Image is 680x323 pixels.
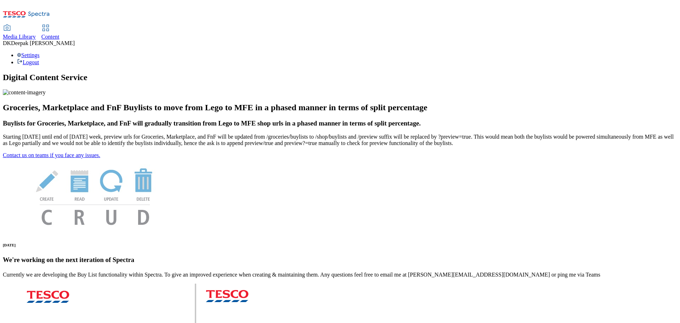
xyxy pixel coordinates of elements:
a: Contact us on teams if you face any issues. [3,152,100,158]
h6: [DATE] [3,243,677,247]
a: Logout [17,59,39,65]
p: Currently we are developing the Buy List functionality within Spectra. To give an improved experi... [3,272,677,278]
a: Settings [17,52,40,58]
span: Content [41,34,59,40]
p: Starting [DATE] until end of [DATE] week, preview urls for Groceries, Marketplace, and FnF will b... [3,134,677,146]
a: Content [41,25,59,40]
h2: Groceries, Marketplace and FnF Buylists to move from Lego to MFE in a phased manner in terms of s... [3,103,677,112]
span: Media Library [3,34,36,40]
a: Media Library [3,25,36,40]
span: DK [3,40,11,46]
img: content-imagery [3,89,46,96]
h3: Buylists for Groceries, Marketplace, and FnF will gradually transition from Lego to MFE shop urls... [3,119,677,127]
img: News Image [3,158,187,233]
h1: Digital Content Service [3,73,677,82]
span: Deepak [PERSON_NAME] [11,40,75,46]
h3: We're working on the next iteration of Spectra [3,256,677,264]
